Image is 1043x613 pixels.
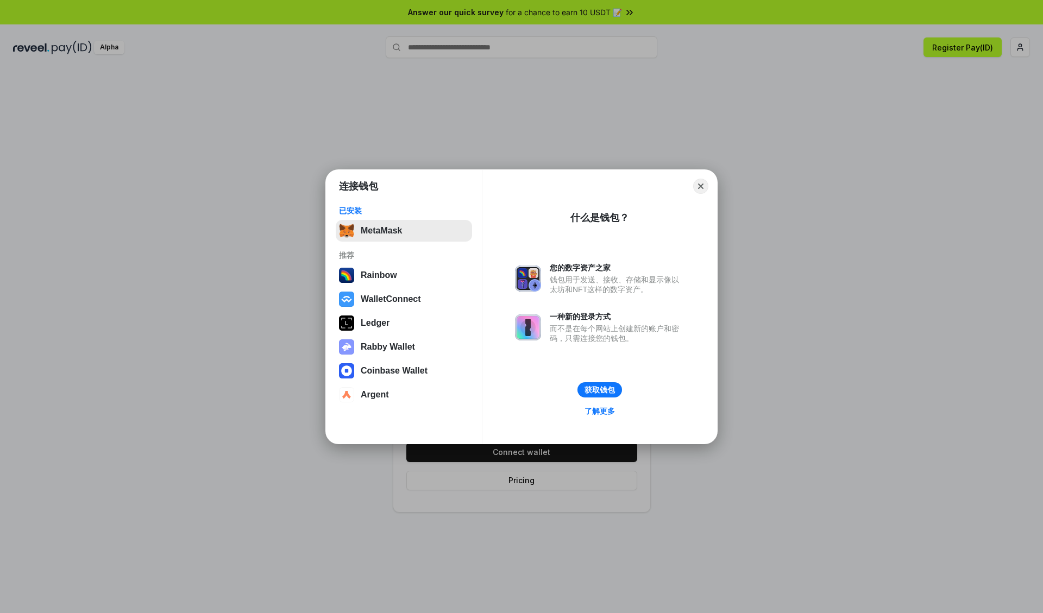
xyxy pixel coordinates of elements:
[550,312,684,321] div: 一种新的登录方式
[585,385,615,395] div: 获取钱包
[361,318,389,328] div: Ledger
[339,268,354,283] img: svg+xml,%3Csvg%20width%3D%22120%22%20height%3D%22120%22%20viewBox%3D%220%200%20120%20120%22%20fil...
[515,266,541,292] img: svg+xml,%3Csvg%20xmlns%3D%22http%3A%2F%2Fwww.w3.org%2F2000%2Fsvg%22%20fill%3D%22none%22%20viewBox...
[336,336,472,358] button: Rabby Wallet
[693,179,708,194] button: Close
[585,406,615,416] div: 了解更多
[336,360,472,382] button: Coinbase Wallet
[361,294,421,304] div: WalletConnect
[550,275,684,294] div: 钱包用于发送、接收、存储和显示像以太坊和NFT这样的数字资产。
[336,384,472,406] button: Argent
[361,226,402,236] div: MetaMask
[361,342,415,352] div: Rabby Wallet
[550,324,684,343] div: 而不是在每个网站上创建新的账户和密码，只需连接您的钱包。
[577,382,622,397] button: 获取钱包
[515,314,541,340] img: svg+xml,%3Csvg%20xmlns%3D%22http%3A%2F%2Fwww.w3.org%2F2000%2Fsvg%22%20fill%3D%22none%22%20viewBox...
[339,339,354,355] img: svg+xml,%3Csvg%20xmlns%3D%22http%3A%2F%2Fwww.w3.org%2F2000%2Fsvg%22%20fill%3D%22none%22%20viewBox...
[339,315,354,331] img: svg+xml,%3Csvg%20xmlns%3D%22http%3A%2F%2Fwww.w3.org%2F2000%2Fsvg%22%20width%3D%2228%22%20height%3...
[339,206,469,216] div: 已安装
[339,180,378,193] h1: 连接钱包
[336,220,472,242] button: MetaMask
[339,223,354,238] img: svg+xml,%3Csvg%20fill%3D%22none%22%20height%3D%2233%22%20viewBox%3D%220%200%2035%2033%22%20width%...
[339,250,469,260] div: 推荐
[361,366,428,376] div: Coinbase Wallet
[336,264,472,286] button: Rainbow
[339,387,354,402] img: svg+xml,%3Csvg%20width%3D%2228%22%20height%3D%2228%22%20viewBox%3D%220%200%2028%2028%22%20fill%3D...
[339,363,354,378] img: svg+xml,%3Csvg%20width%3D%2228%22%20height%3D%2228%22%20viewBox%3D%220%200%2028%2028%22%20fill%3D...
[578,404,621,418] a: 了解更多
[550,263,684,273] div: 您的数字资产之家
[336,312,472,334] button: Ledger
[336,288,472,310] button: WalletConnect
[570,211,629,224] div: 什么是钱包？
[361,270,397,280] div: Rainbow
[361,390,389,400] div: Argent
[339,292,354,307] img: svg+xml,%3Csvg%20width%3D%2228%22%20height%3D%2228%22%20viewBox%3D%220%200%2028%2028%22%20fill%3D...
